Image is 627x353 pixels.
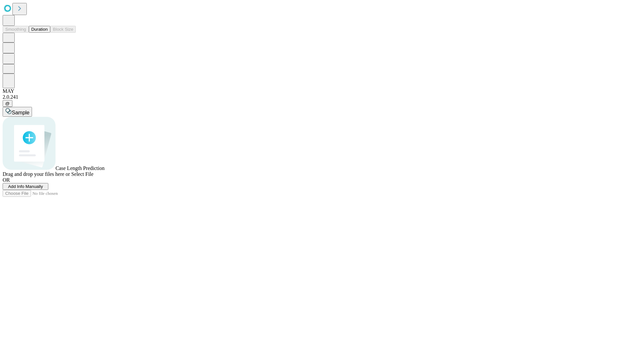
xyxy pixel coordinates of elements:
[3,177,10,183] span: OR
[3,183,48,190] button: Add Info Manually
[8,184,43,189] span: Add Info Manually
[3,26,29,33] button: Smoothing
[3,107,32,117] button: Sample
[3,88,624,94] div: MAY
[5,101,10,106] span: @
[29,26,50,33] button: Duration
[3,94,624,100] div: 2.0.241
[3,171,70,177] span: Drag and drop your files here or
[3,100,12,107] button: @
[50,26,76,33] button: Block Size
[12,110,29,115] span: Sample
[71,171,93,177] span: Select File
[56,165,104,171] span: Case Length Prediction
